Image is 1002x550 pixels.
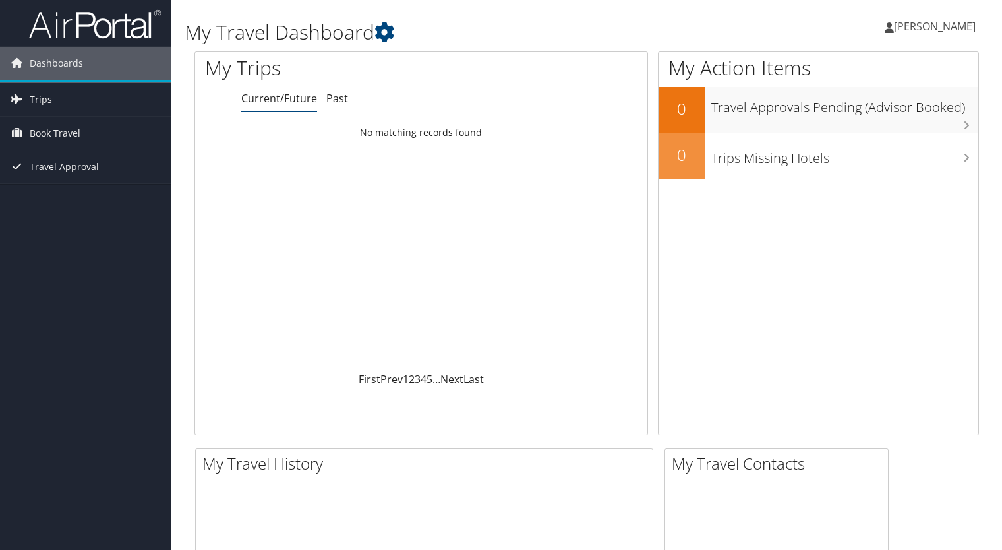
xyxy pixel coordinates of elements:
img: airportal-logo.png [29,9,161,40]
a: Last [463,372,484,386]
a: 1 [403,372,409,386]
td: No matching records found [195,121,647,144]
span: Travel Approval [30,150,99,183]
a: 4 [421,372,427,386]
a: Current/Future [241,91,317,106]
a: Next [440,372,463,386]
a: [PERSON_NAME] [885,7,989,46]
h2: My Travel History [202,452,653,475]
span: Trips [30,83,52,116]
span: … [432,372,440,386]
a: Prev [380,372,403,386]
h1: My Trips [205,54,449,82]
a: First [359,372,380,386]
h3: Travel Approvals Pending (Advisor Booked) [711,92,978,117]
a: Past [326,91,348,106]
h2: 0 [659,98,705,120]
h2: My Travel Contacts [672,452,888,475]
h3: Trips Missing Hotels [711,142,978,168]
span: Dashboards [30,47,83,80]
a: 0Trips Missing Hotels [659,133,978,179]
h2: 0 [659,144,705,166]
span: Book Travel [30,117,80,150]
h1: My Action Items [659,54,978,82]
a: 2 [409,372,415,386]
a: 5 [427,372,432,386]
h1: My Travel Dashboard [185,18,721,46]
a: 3 [415,372,421,386]
span: [PERSON_NAME] [894,19,976,34]
a: 0Travel Approvals Pending (Advisor Booked) [659,87,978,133]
